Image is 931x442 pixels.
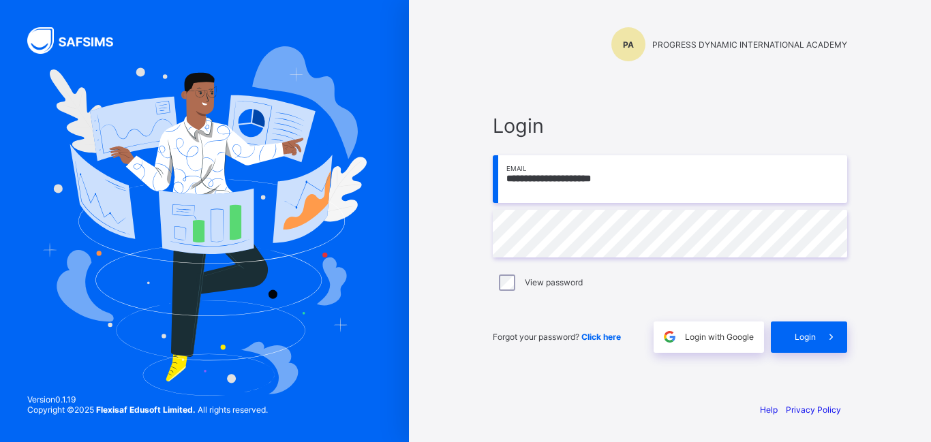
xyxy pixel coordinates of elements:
label: View password [525,277,583,287]
span: Login [795,332,816,342]
img: google.396cfc9801f0270233282035f929180a.svg [662,329,677,345]
span: Login [493,114,847,138]
span: PA [623,40,634,50]
span: Version 0.1.19 [27,394,268,405]
a: Privacy Policy [786,405,841,415]
a: Click here [581,332,621,342]
img: Hero Image [42,46,367,395]
span: Login with Google [685,332,754,342]
span: Copyright © 2025 All rights reserved. [27,405,268,415]
span: Forgot your password? [493,332,621,342]
img: SAFSIMS Logo [27,27,129,54]
span: PROGRESS DYNAMIC INTERNATIONAL ACADEMY [652,40,847,50]
strong: Flexisaf Edusoft Limited. [96,405,196,415]
a: Help [760,405,778,415]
